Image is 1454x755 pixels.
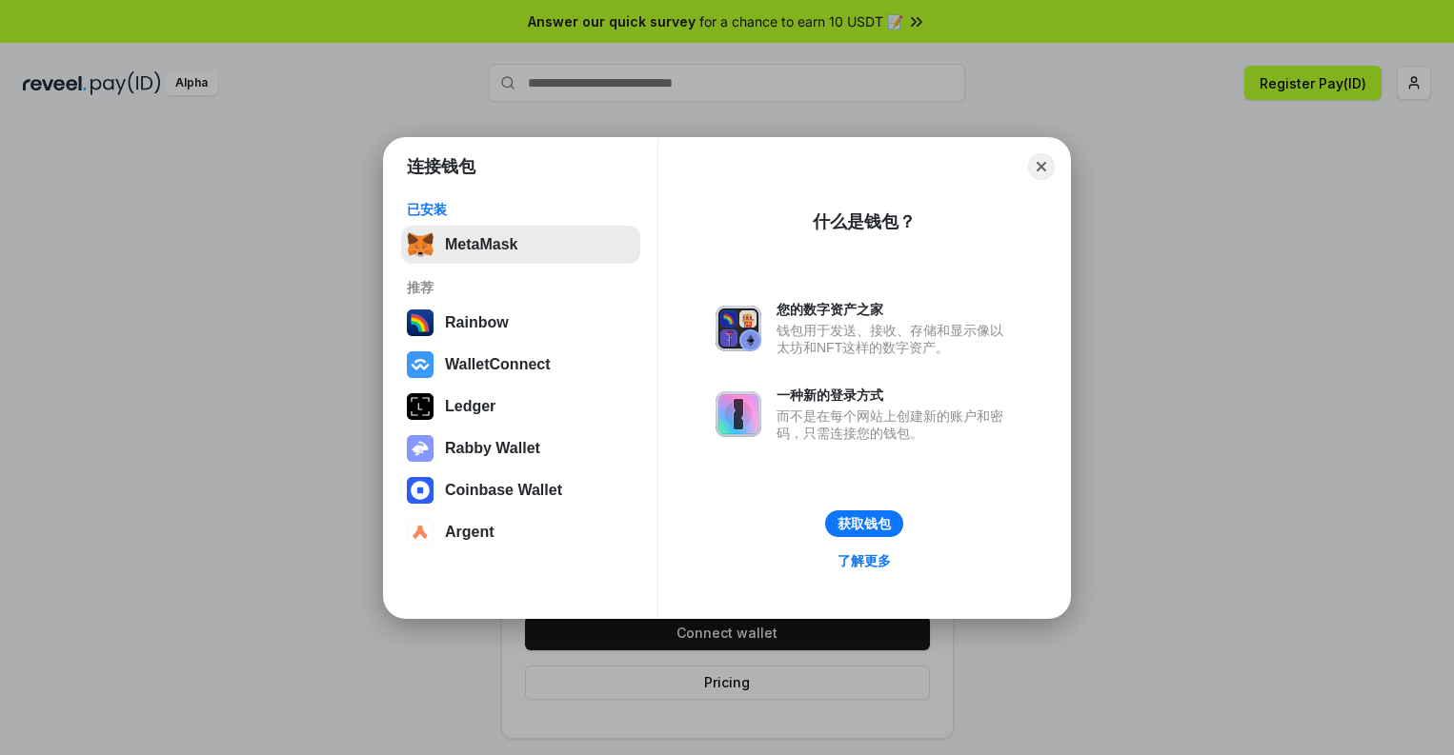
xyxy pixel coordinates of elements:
img: svg+xml,%3Csvg%20fill%3D%22none%22%20height%3D%2233%22%20viewBox%3D%220%200%2035%2033%22%20width%... [407,231,434,258]
div: Rainbow [445,314,509,331]
img: svg+xml,%3Csvg%20xmlns%3D%22http%3A%2F%2Fwww.w3.org%2F2000%2Fsvg%22%20fill%3D%22none%22%20viewBox... [716,391,761,437]
div: WalletConnect [445,356,551,373]
div: 钱包用于发送、接收、存储和显示像以太坊和NFT这样的数字资产。 [777,322,1013,356]
button: Coinbase Wallet [401,471,640,509]
img: svg+xml,%3Csvg%20width%3D%2228%22%20height%3D%2228%22%20viewBox%3D%220%200%2028%2028%22%20fill%3D... [407,477,434,504]
div: 了解更多 [838,552,891,569]
a: 了解更多 [826,548,902,573]
button: WalletConnect [401,346,640,384]
img: svg+xml,%3Csvg%20xmlns%3D%22http%3A%2F%2Fwww.w3.org%2F2000%2Fsvg%22%20width%3D%2228%22%20height%3... [407,393,434,420]
div: Rabby Wallet [445,440,540,457]
img: svg+xml,%3Csvg%20xmlns%3D%22http%3A%2F%2Fwww.w3.org%2F2000%2Fsvg%22%20fill%3D%22none%22%20viewBox... [407,435,434,462]
div: 一种新的登录方式 [777,387,1013,404]
div: Coinbase Wallet [445,482,562,499]
div: Ledger [445,398,495,415]
img: svg+xml,%3Csvg%20xmlns%3D%22http%3A%2F%2Fwww.w3.org%2F2000%2Fsvg%22%20fill%3D%22none%22%20viewBox... [716,306,761,351]
div: 您的数字资产之家 [777,301,1013,318]
button: Rabby Wallet [401,429,640,467]
button: 获取钱包 [825,510,903,537]
div: Argent [445,524,495,541]
button: Close [1028,153,1055,180]
img: svg+xml,%3Csvg%20width%3D%22120%22%20height%3D%22120%22%20viewBox%3D%220%200%20120%20120%22%20fil... [407,309,434,336]
div: 已安装 [407,201,635,218]
button: Rainbow [401,304,640,342]
div: 而不是在每个网站上创建新的账户和密码，只需连接您的钱包。 [777,407,1013,442]
div: 什么是钱包？ [813,210,916,233]
button: MetaMask [401,226,640,264]
button: Ledger [401,387,640,426]
img: svg+xml,%3Csvg%20width%3D%2228%22%20height%3D%2228%22%20viewBox%3D%220%200%2028%2028%22%20fill%3D... [407,519,434,546]
div: 推荐 [407,279,635,296]
div: 获取钱包 [838,515,891,532]
h1: 连接钱包 [407,155,475,178]
div: MetaMask [445,236,517,253]
img: svg+xml,%3Csvg%20width%3D%2228%22%20height%3D%2228%22%20viewBox%3D%220%200%2028%2028%22%20fill%3D... [407,351,434,378]
button: Argent [401,513,640,551]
